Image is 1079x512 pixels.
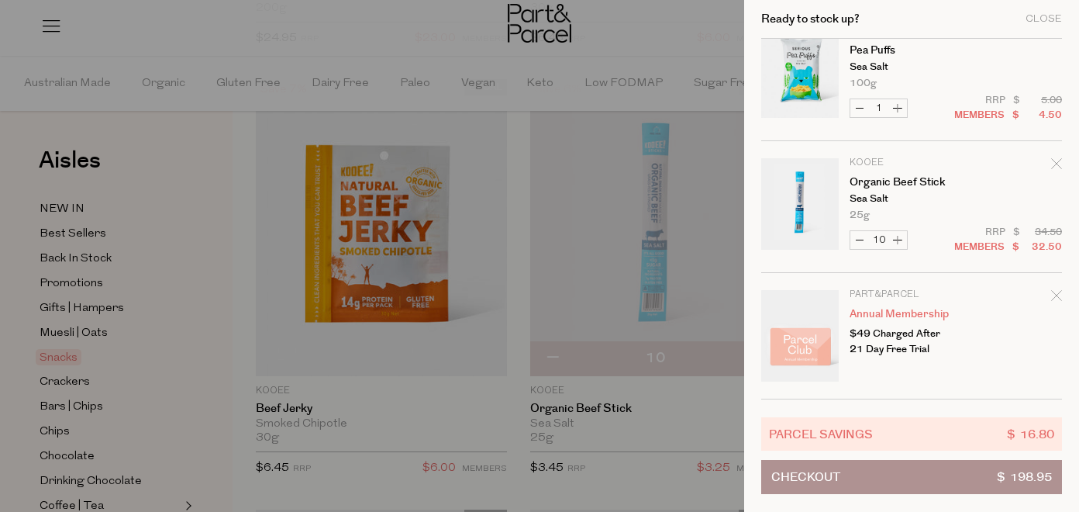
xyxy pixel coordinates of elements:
p: Part&Parcel [850,290,970,299]
a: Organic Beef Stick [850,177,970,188]
span: $ 16.80 [1007,425,1054,443]
p: $49 Charged After 21 Day Free Trial [850,326,970,357]
input: QTY Pea Puffs [869,99,888,117]
div: Remove Annual Membership [1051,288,1062,309]
input: QTY Organic Beef Stick [869,231,888,249]
a: Pea Puffs [850,45,970,56]
p: Sea Salt [850,194,970,204]
div: Close [1026,14,1062,24]
span: 100g [850,78,877,88]
p: KOOEE [850,158,970,168]
span: $ 198.95 [997,461,1052,493]
span: Checkout [771,461,840,493]
span: 25g [850,210,870,220]
a: Annual Membership [850,309,970,320]
p: Sea Salt [850,62,970,72]
button: Checkout$ 198.95 [761,460,1062,494]
h2: Ready to stock up? [761,13,860,25]
div: Remove Organic Beef Stick [1051,156,1062,177]
span: Parcel Savings [769,425,873,443]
